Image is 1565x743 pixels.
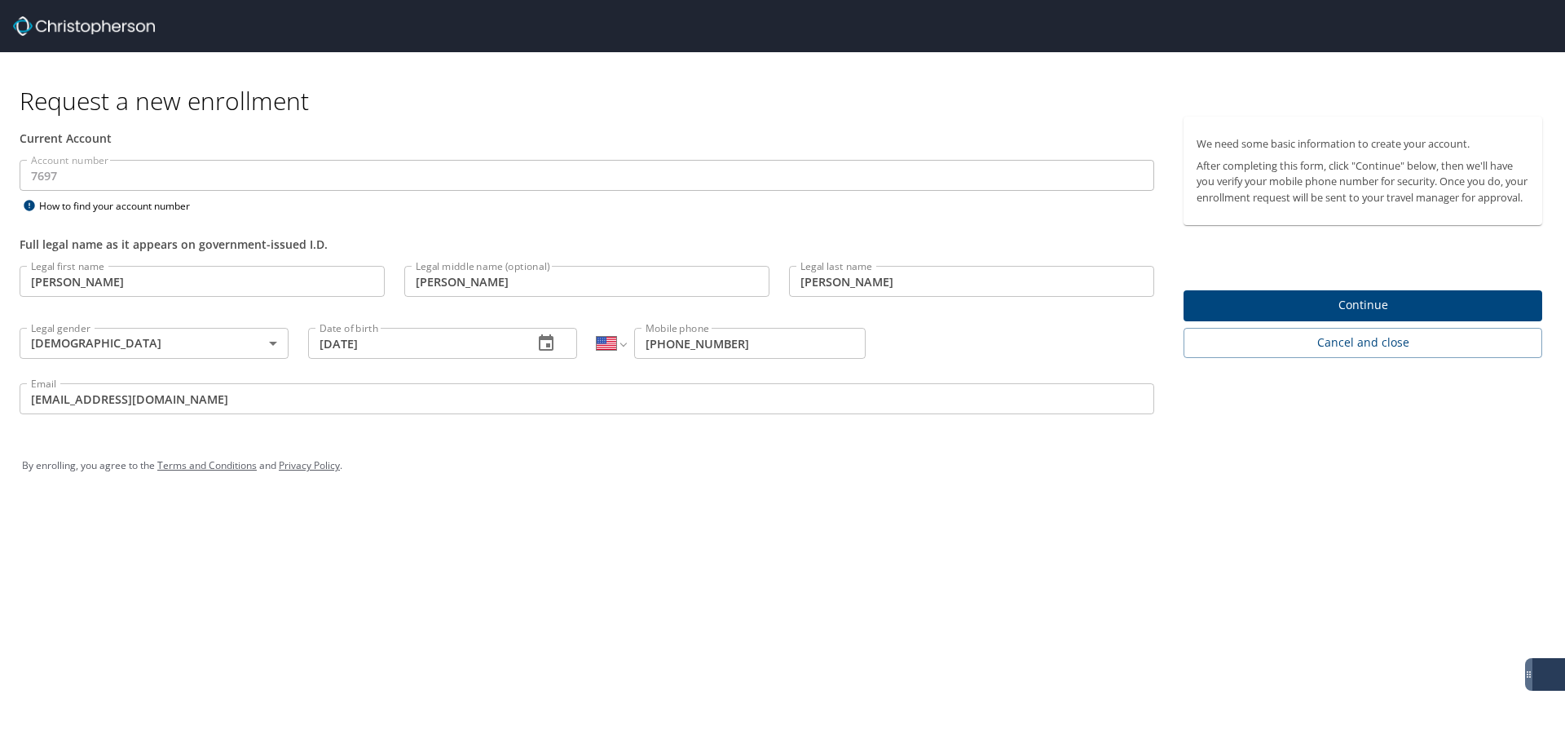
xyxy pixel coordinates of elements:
[1197,333,1529,353] span: Cancel and close
[279,458,340,472] a: Privacy Policy
[13,16,155,36] img: cbt logo
[20,236,1154,253] div: Full legal name as it appears on government-issued I.D.
[20,130,1154,147] div: Current Account
[20,328,289,359] div: [DEMOGRAPHIC_DATA]
[157,458,257,472] a: Terms and Conditions
[22,445,1543,486] div: By enrolling, you agree to the and .
[1197,295,1529,316] span: Continue
[1197,136,1529,152] p: We need some basic information to create your account.
[1197,158,1529,206] p: After completing this form, click "Continue" below, then we'll have you verify your mobile phone ...
[1184,290,1542,322] button: Continue
[20,85,1555,117] h1: Request a new enrollment
[20,196,223,216] div: How to find your account number
[634,328,866,359] input: Enter phone number
[1184,328,1542,358] button: Cancel and close
[308,328,520,359] input: MM/DD/YYYY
